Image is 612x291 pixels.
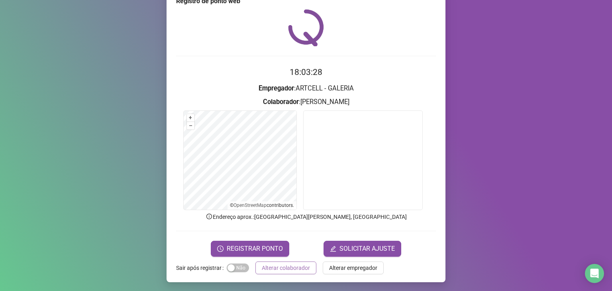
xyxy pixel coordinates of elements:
img: QRPoint [288,9,324,46]
time: 18:03:28 [290,67,322,77]
a: OpenStreetMap [233,203,267,208]
span: SOLICITAR AJUSTE [339,244,395,254]
button: Alterar empregador [323,262,384,274]
label: Sair após registrar [176,262,227,274]
h3: : ARTCELL - GALERIA [176,83,436,94]
button: editSOLICITAR AJUSTE [324,241,401,257]
strong: Empregador [259,85,294,92]
button: Alterar colaborador [255,262,316,274]
span: Alterar empregador [329,263,377,272]
h3: : [PERSON_NAME] [176,97,436,107]
button: + [187,114,194,122]
button: REGISTRAR PONTO [211,241,289,257]
span: info-circle [206,213,213,220]
li: © contributors. [230,203,294,208]
span: clock-circle [217,246,224,252]
span: Alterar colaborador [262,263,310,272]
strong: Colaborador [263,98,299,106]
span: REGISTRAR PONTO [227,244,283,254]
div: Open Intercom Messenger [585,264,604,283]
button: – [187,122,194,130]
p: Endereço aprox. : [GEOGRAPHIC_DATA][PERSON_NAME], [GEOGRAPHIC_DATA] [176,212,436,221]
span: edit [330,246,336,252]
